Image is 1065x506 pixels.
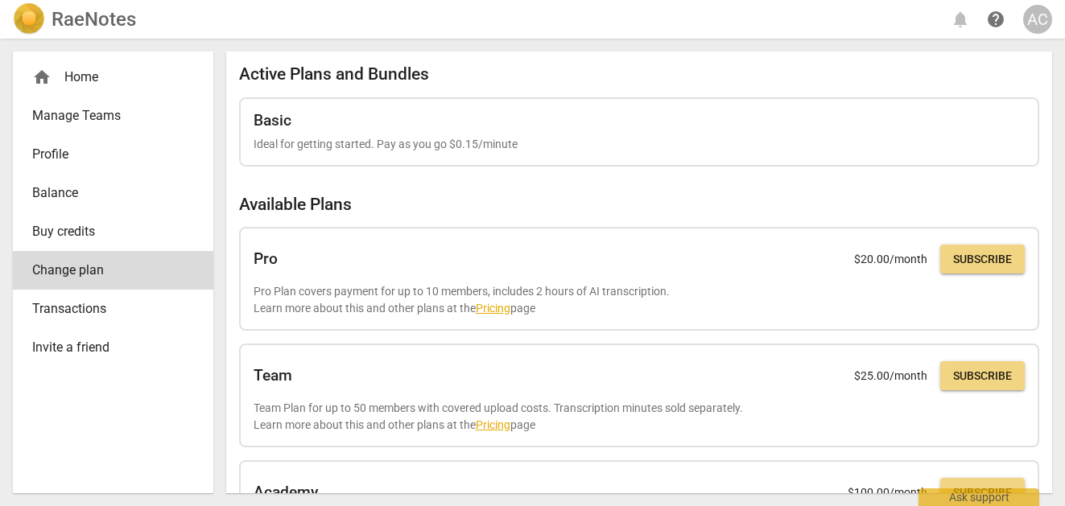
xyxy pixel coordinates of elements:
[476,418,510,431] a: Pricing
[854,368,927,385] p: $ 25.00 /month
[953,485,1012,501] span: Subscribe
[239,64,1039,84] h2: Active Plans and Bundles
[52,8,136,31] h2: RaeNotes
[13,174,213,212] a: Balance
[32,68,181,87] div: Home
[32,338,181,357] span: Invite a friend
[981,5,1010,34] a: Help
[254,483,318,501] h2: Academy
[32,299,181,319] span: Transactions
[476,302,510,315] a: Pricing
[254,136,1025,153] p: Ideal for getting started. Pay as you go $0.15/minute
[254,367,292,385] h2: Team
[32,183,181,203] span: Balance
[854,251,927,268] p: $ 20.00 /month
[953,368,1012,385] span: Subscribe
[1023,5,1052,34] button: AC
[953,252,1012,268] span: Subscribe
[254,112,291,130] h2: Basic
[32,106,181,125] span: Manage Teams
[13,251,213,290] a: Change plan
[848,484,927,501] p: $ 100.00 /month
[13,212,213,251] a: Buy credits
[13,135,213,174] a: Profile
[13,97,213,135] a: Manage Teams
[254,283,1025,316] p: Pro Plan covers payment for up to 10 members, includes 2 hours of AI transcription. Learn more ab...
[13,3,136,35] a: LogoRaeNotes
[940,245,1025,274] button: Subscribe
[13,58,213,97] div: Home
[13,3,45,35] img: Logo
[254,400,1025,433] p: Team Plan for up to 50 members with covered upload costs. Transcription minutes sold separately. ...
[13,290,213,328] a: Transactions
[32,222,181,241] span: Buy credits
[32,68,52,87] span: home
[918,488,1039,506] div: Ask support
[986,10,1005,29] span: help
[940,361,1025,390] button: Subscribe
[32,145,181,164] span: Profile
[239,195,1039,215] h2: Available Plans
[254,250,278,268] h2: Pro
[13,328,213,367] a: Invite a friend
[32,261,181,280] span: Change plan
